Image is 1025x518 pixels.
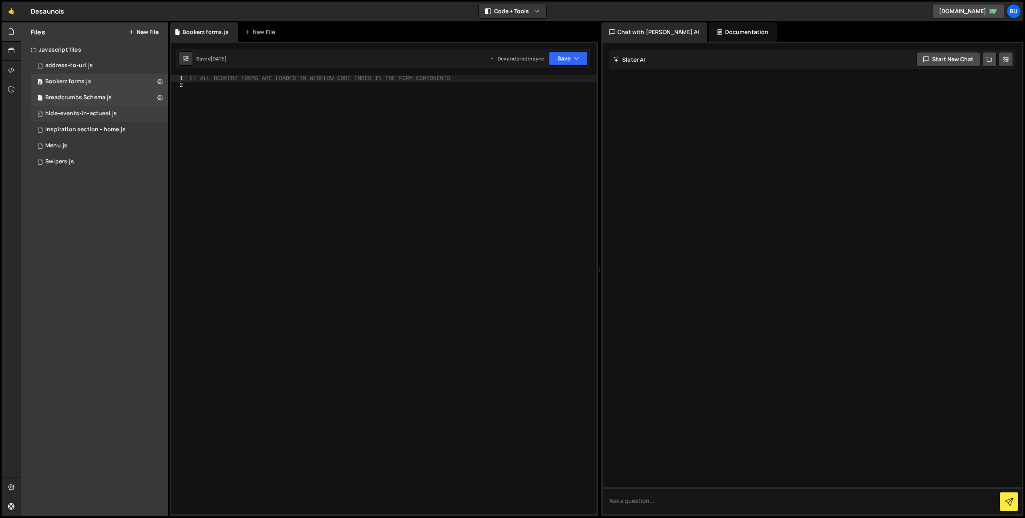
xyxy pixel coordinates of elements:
div: Menu.js [45,142,67,149]
a: [DOMAIN_NAME] [932,4,1004,18]
span: 1 [38,111,42,118]
div: Dev and prod in sync [490,55,544,62]
div: 14575/37681.js [31,58,168,74]
div: Chat with [PERSON_NAME] AI [601,22,707,42]
a: Bu [1007,4,1021,18]
a: 🤙 [2,2,21,21]
button: New File [129,29,159,35]
h2: Files [31,28,45,36]
div: Bookerz forms.js [45,78,91,85]
div: Javascript files [21,42,168,58]
div: 14575/47097.js [31,90,168,106]
div: New File [245,28,278,36]
div: 1 [171,75,188,82]
div: Desaunois [31,6,64,16]
div: Saved [196,55,227,62]
div: Documentation [709,22,776,42]
div: hide-events-in-actueel.js [45,110,117,117]
div: Swipers.js [45,158,74,165]
button: Start new chat [916,52,980,66]
div: 14575/47258.js [31,74,168,90]
div: Bookerz forms.js [183,28,229,36]
div: 2 [171,82,188,89]
h2: Slater AI [613,56,645,63]
span: 0 [38,79,42,86]
span: 1 [38,95,42,102]
div: 14575/47093.js [31,154,168,170]
div: 14575/47095.js [31,138,168,154]
button: Code + Tools [479,4,546,18]
div: Breadcrumbs Schema.js [45,94,112,101]
div: Inspiration section - home.js [45,126,126,133]
div: 14575/37702.js [31,106,168,122]
div: [DATE] [211,55,227,62]
div: 14575/47096.js [31,122,168,138]
button: Save [549,51,588,66]
div: address-to-url.js [45,62,93,69]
